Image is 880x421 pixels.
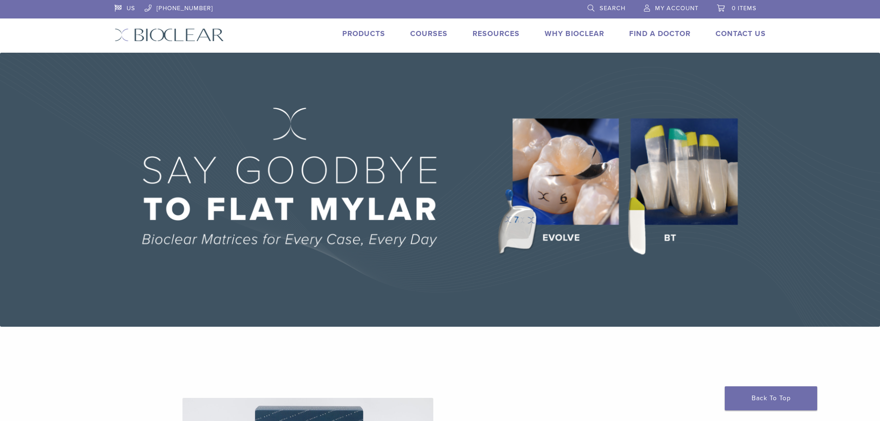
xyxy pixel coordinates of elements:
[725,386,817,410] a: Back To Top
[410,29,448,38] a: Courses
[716,29,766,38] a: Contact Us
[115,28,224,42] img: Bioclear
[342,29,385,38] a: Products
[473,29,520,38] a: Resources
[600,5,625,12] span: Search
[545,29,604,38] a: Why Bioclear
[629,29,691,38] a: Find A Doctor
[655,5,698,12] span: My Account
[732,5,757,12] span: 0 items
